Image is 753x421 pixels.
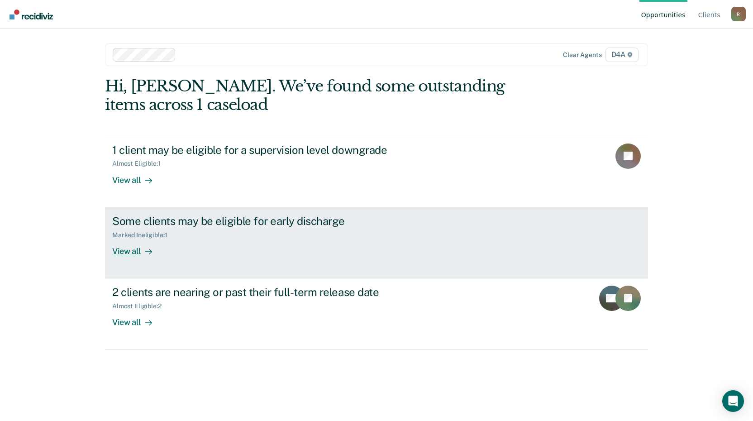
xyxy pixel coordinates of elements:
div: Marked Ineligible : 1 [112,231,174,239]
div: Almost Eligible : 1 [112,160,168,167]
div: Clear agents [563,51,601,59]
button: Profile dropdown button [731,7,746,21]
div: Some clients may be eligible for early discharge [112,215,430,228]
a: Some clients may be eligible for early dischargeMarked Ineligible:1View all [105,207,648,278]
div: View all [112,167,163,185]
div: Open Intercom Messenger [722,390,744,412]
img: Recidiviz [10,10,53,19]
a: 1 client may be eligible for a supervision level downgradeAlmost Eligible:1View all [105,136,648,207]
div: Almost Eligible : 2 [112,302,169,310]
span: D4A [605,48,639,62]
div: Hi, [PERSON_NAME]. We’ve found some outstanding items across 1 caseload [105,77,539,114]
a: 2 clients are nearing or past their full-term release dateAlmost Eligible:2View all [105,278,648,349]
div: View all [112,310,163,328]
div: View all [112,239,163,256]
div: 1 client may be eligible for a supervision level downgrade [112,144,430,157]
div: R [731,7,746,21]
div: 2 clients are nearing or past their full-term release date [112,286,430,299]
